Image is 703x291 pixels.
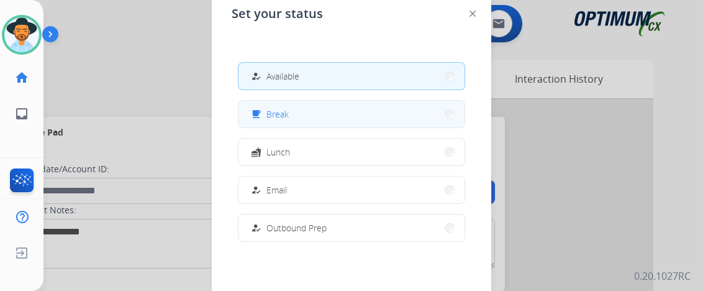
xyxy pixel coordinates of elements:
mat-icon: how_to_reg [251,185,261,195]
span: Break [266,108,289,121]
mat-icon: how_to_reg [251,223,261,233]
button: Email [238,177,465,203]
mat-icon: fastfood [251,147,261,157]
span: Email [266,183,287,196]
mat-icon: free_breakfast [251,109,261,119]
span: Available [266,70,299,83]
button: Lunch [238,139,465,165]
mat-icon: home [14,70,29,85]
button: Available [238,63,465,90]
span: Lunch [266,145,290,159]
span: Set your status [232,5,323,22]
mat-icon: inbox [14,106,29,121]
img: avatar [4,17,39,52]
img: close-button [469,11,476,17]
mat-icon: how_to_reg [251,71,261,81]
button: Outbound Prep [238,215,465,241]
button: Break [238,101,465,127]
span: Outbound Prep [266,221,327,234]
p: 0.20.1027RC [634,269,691,284]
